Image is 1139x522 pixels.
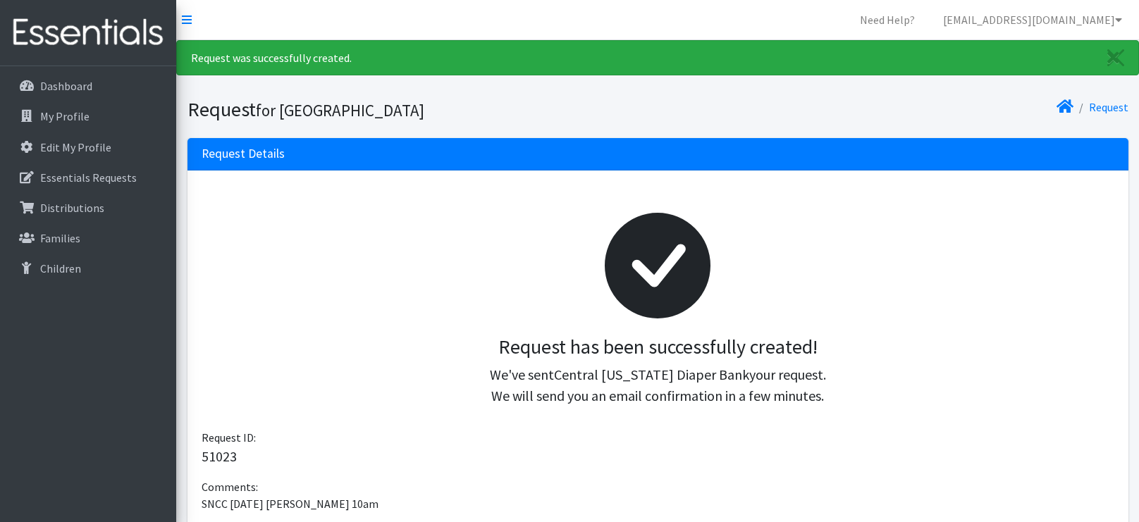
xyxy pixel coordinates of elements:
[202,495,1114,512] p: SNCC [DATE] [PERSON_NAME] 10am
[256,100,424,120] small: for [GEOGRAPHIC_DATA]
[40,170,137,185] p: Essentials Requests
[40,79,92,93] p: Dashboard
[1093,41,1138,75] a: Close
[849,6,926,34] a: Need Help?
[554,366,749,383] span: Central [US_STATE] Diaper Bank
[213,335,1103,359] h3: Request has been successfully created!
[187,97,653,122] h1: Request
[6,102,171,130] a: My Profile
[40,109,90,123] p: My Profile
[6,224,171,252] a: Families
[6,163,171,192] a: Essentials Requests
[213,364,1103,406] p: We've sent your request. We will send you an email confirmation in a few minutes.
[202,446,1114,467] p: 51023
[40,261,81,275] p: Children
[932,6,1133,34] a: [EMAIL_ADDRESS][DOMAIN_NAME]
[6,254,171,282] a: Children
[40,201,104,215] p: Distributions
[202,147,285,161] h3: Request Details
[1089,100,1128,114] a: Request
[6,9,171,56] img: HumanEssentials
[40,231,80,245] p: Families
[202,430,256,445] span: Request ID:
[202,480,258,494] span: Comments:
[40,140,111,154] p: Edit My Profile
[6,194,171,222] a: Distributions
[176,40,1139,75] div: Request was successfully created.
[6,72,171,100] a: Dashboard
[6,133,171,161] a: Edit My Profile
